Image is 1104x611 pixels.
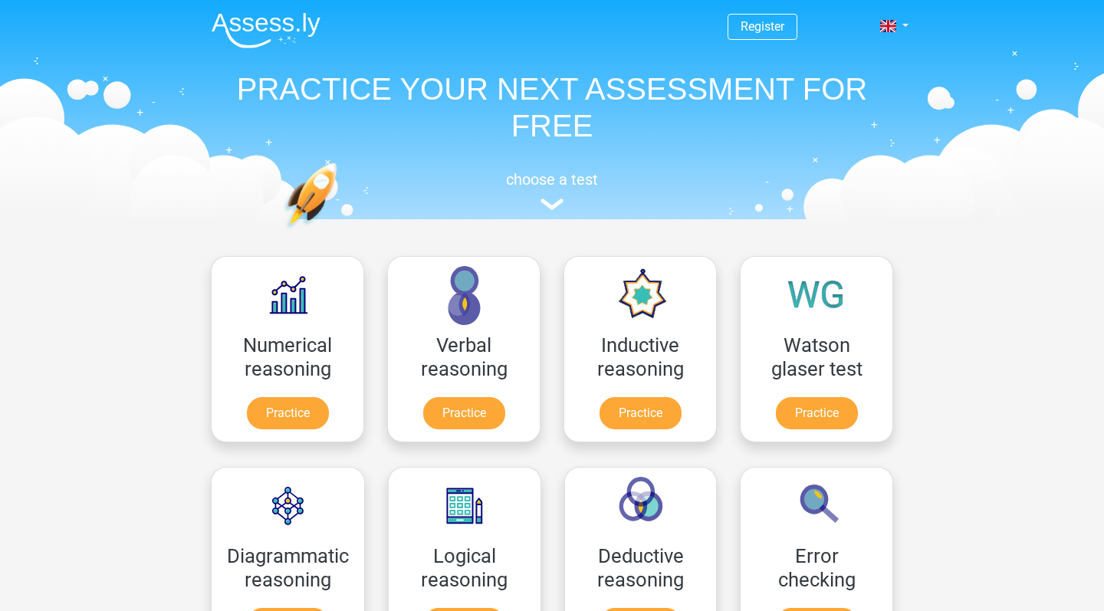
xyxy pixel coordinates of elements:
[776,397,858,429] a: Practice
[423,397,505,429] a: Practice
[199,170,905,189] h5: choose a test
[199,170,905,211] a: choose a test
[741,19,784,34] a: Register
[600,397,682,429] a: Practice
[540,199,563,210] img: assessment
[247,397,329,429] a: Practice
[212,12,320,48] img: Assessly
[199,71,905,144] h1: PRACTICE YOUR NEXT ASSESSMENT FOR FREE
[284,163,396,301] img: practice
